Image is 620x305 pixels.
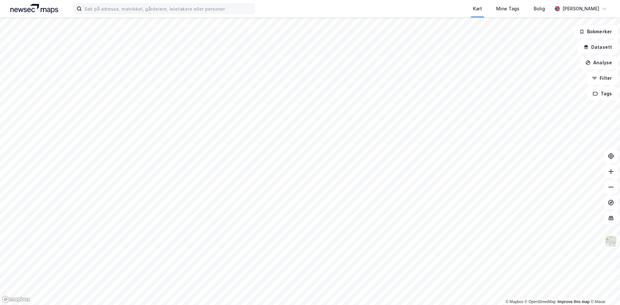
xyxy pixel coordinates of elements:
button: Filter [586,72,617,85]
a: OpenStreetMap [525,300,556,304]
button: Analyse [580,56,617,69]
a: Mapbox homepage [2,296,30,303]
img: logo.a4113a55bc3d86da70a041830d287a7e.svg [10,4,58,14]
a: Improve this map [558,300,590,304]
button: Bokmerker [574,25,617,38]
div: Bolig [534,5,545,13]
div: Mine Tags [496,5,519,13]
div: [PERSON_NAME] [562,5,599,13]
img: Z [605,235,617,247]
iframe: Chat Widget [588,274,620,305]
a: Mapbox [506,300,523,304]
input: Søk på adresse, matrikkel, gårdeiere, leietakere eller personer [82,4,254,14]
div: Kart [473,5,482,13]
button: Datasett [578,41,617,54]
button: Tags [587,87,617,100]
